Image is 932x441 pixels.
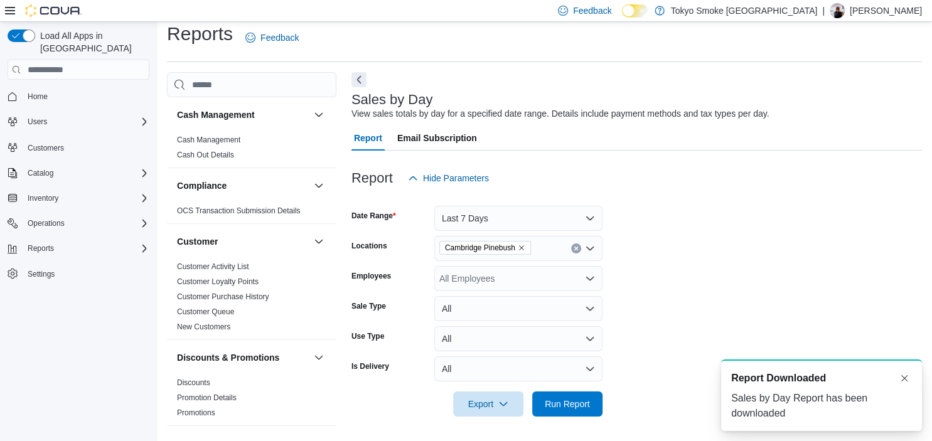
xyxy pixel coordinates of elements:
[351,72,367,87] button: Next
[351,301,386,311] label: Sale Type
[23,166,149,181] span: Catalog
[23,266,149,282] span: Settings
[35,29,149,55] span: Load All Apps in [GEOGRAPHIC_DATA]
[3,240,154,257] button: Reports
[354,125,382,151] span: Report
[260,31,299,44] span: Feedback
[177,408,215,418] span: Promotions
[177,378,210,387] a: Discounts
[850,3,922,18] p: [PERSON_NAME]
[23,191,149,206] span: Inventory
[177,235,309,248] button: Customer
[177,277,259,287] span: Customer Loyalty Points
[23,88,149,104] span: Home
[3,189,154,207] button: Inventory
[23,267,60,282] a: Settings
[28,168,53,178] span: Catalog
[351,271,391,281] label: Employees
[23,191,63,206] button: Inventory
[311,178,326,193] button: Compliance
[518,244,525,252] button: Remove Cambridge Pinebush from selection in this group
[403,166,494,191] button: Hide Parameters
[23,114,149,129] span: Users
[23,139,149,155] span: Customers
[439,241,531,255] span: Cambridge Pinebush
[177,351,309,364] button: Discounts & Promotions
[28,269,55,279] span: Settings
[23,241,59,256] button: Reports
[177,393,237,403] span: Promotion Details
[167,375,336,425] div: Discounts & Promotions
[28,117,47,127] span: Users
[177,206,301,215] a: OCS Transaction Submission Details
[3,164,154,182] button: Catalog
[177,351,279,364] h3: Discounts & Promotions
[434,296,603,321] button: All
[23,216,149,231] span: Operations
[177,322,230,331] a: New Customers
[434,326,603,351] button: All
[434,356,603,381] button: All
[28,193,58,203] span: Inventory
[545,398,590,410] span: Run Report
[622,4,648,18] input: Dark Mode
[731,391,912,421] div: Sales by Day Report has been downloaded
[28,92,48,102] span: Home
[23,114,52,129] button: Users
[28,218,65,228] span: Operations
[23,241,149,256] span: Reports
[311,350,326,365] button: Discounts & Promotions
[397,125,477,151] span: Email Subscription
[177,408,215,417] a: Promotions
[240,25,304,50] a: Feedback
[830,3,845,18] div: Glenn Cook
[573,4,611,17] span: Feedback
[167,259,336,339] div: Customer
[3,87,154,105] button: Home
[177,150,234,160] span: Cash Out Details
[177,151,234,159] a: Cash Out Details
[461,391,516,417] span: Export
[25,4,82,17] img: Cova
[177,292,269,302] span: Customer Purchase History
[731,371,826,386] span: Report Downloaded
[423,172,489,184] span: Hide Parameters
[445,242,515,254] span: Cambridge Pinebush
[351,171,393,186] h3: Report
[23,216,70,231] button: Operations
[585,243,595,253] button: Open list of options
[167,132,336,167] div: Cash Management
[311,234,326,249] button: Customer
[177,277,259,286] a: Customer Loyalty Points
[897,371,912,386] button: Dismiss toast
[434,206,603,231] button: Last 7 Days
[167,203,336,223] div: Compliance
[3,113,154,130] button: Users
[351,331,384,341] label: Use Type
[167,21,233,46] h1: Reports
[177,109,309,121] button: Cash Management
[571,243,581,253] button: Clear input
[3,265,154,283] button: Settings
[23,166,58,181] button: Catalog
[177,307,234,317] span: Customer Queue
[177,262,249,272] span: Customer Activity List
[177,307,234,316] a: Customer Queue
[351,107,769,120] div: View sales totals by day for a specified date range. Details include payment methods and tax type...
[177,206,301,216] span: OCS Transaction Submission Details
[177,292,269,301] a: Customer Purchase History
[177,262,249,271] a: Customer Activity List
[3,138,154,156] button: Customers
[23,141,69,156] a: Customers
[671,3,818,18] p: Tokyo Smoke [GEOGRAPHIC_DATA]
[351,92,433,107] h3: Sales by Day
[177,235,218,248] h3: Customer
[8,82,149,316] nav: Complex example
[351,211,396,221] label: Date Range
[822,3,825,18] p: |
[177,179,309,192] button: Compliance
[177,135,240,145] span: Cash Management
[177,322,230,332] span: New Customers
[28,243,54,253] span: Reports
